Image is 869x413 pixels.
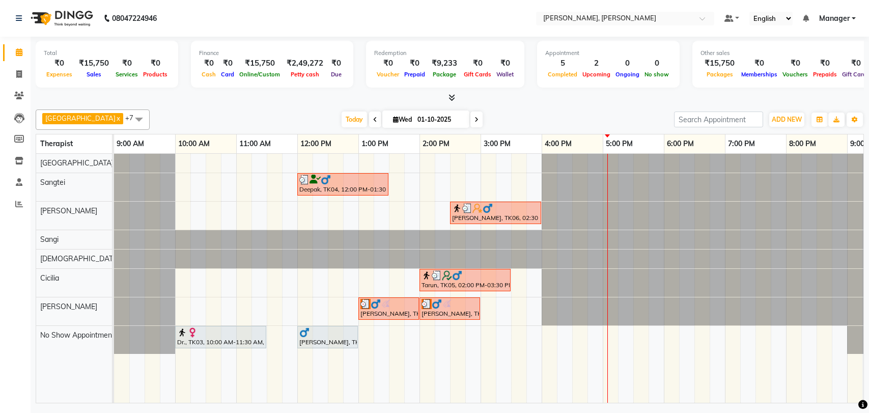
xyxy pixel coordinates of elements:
[113,71,141,78] span: Services
[725,136,758,151] a: 7:00 PM
[664,136,696,151] a: 6:00 PM
[374,49,516,58] div: Redemption
[40,139,73,148] span: Therapist
[40,331,115,340] span: No Show Appointment
[780,71,810,78] span: Vouchers
[199,49,345,58] div: Finance
[26,4,96,33] img: logo
[580,71,613,78] span: Upcoming
[327,58,345,69] div: ₹0
[545,58,580,69] div: 5
[75,58,113,69] div: ₹15,750
[176,136,212,151] a: 10:00 AM
[494,71,516,78] span: Wallet
[451,203,540,223] div: [PERSON_NAME], TK06, 02:30 PM-04:00 PM, Deep Tissue Therapy (90)
[603,136,635,151] a: 5:00 PM
[704,71,736,78] span: Packages
[421,299,479,318] div: [PERSON_NAME], TK01, 02:00 PM-03:00 PM, Balinese Therapy (60)
[328,71,344,78] span: Due
[642,58,671,69] div: 0
[283,58,327,69] div: ₹2,49,272
[125,114,141,122] span: +7
[218,58,237,69] div: ₹0
[44,71,75,78] span: Expenses
[298,175,387,194] div: Deepak, TK04, 12:00 PM-01:30 PM, Balinese Therapy (90)
[739,71,780,78] span: Memberships
[402,71,428,78] span: Prepaid
[421,270,510,290] div: Tarun, TK05, 02:00 PM-03:30 PM, Aroma Therapy (90)
[40,158,114,168] span: [GEOGRAPHIC_DATA]
[420,136,452,151] a: 2:00 PM
[40,254,120,263] span: [DEMOGRAPHIC_DATA]
[739,58,780,69] div: ₹0
[298,327,357,347] div: [PERSON_NAME], TK02, 12:00 PM-01:00 PM, Swedish Therapy (60)
[237,58,283,69] div: ₹15,750
[112,4,157,33] b: 08047224946
[542,136,574,151] a: 4:00 PM
[461,71,494,78] span: Gift Cards
[342,112,367,127] span: Today
[84,71,104,78] span: Sales
[114,136,147,151] a: 9:00 AM
[545,71,580,78] span: Completed
[674,112,763,127] input: Search Appointment
[374,58,402,69] div: ₹0
[298,136,334,151] a: 12:00 PM
[40,178,65,187] span: Sangtei
[613,58,642,69] div: 0
[40,206,97,215] span: [PERSON_NAME]
[810,58,839,69] div: ₹0
[116,114,120,122] a: x
[700,58,739,69] div: ₹15,750
[40,273,59,283] span: Cicilia
[819,13,850,24] span: Manager
[810,71,839,78] span: Prepaids
[780,58,810,69] div: ₹0
[199,71,218,78] span: Cash
[237,71,283,78] span: Online/Custom
[787,136,819,151] a: 8:00 PM
[642,71,671,78] span: No show
[40,302,97,311] span: [PERSON_NAME]
[494,58,516,69] div: ₹0
[461,58,494,69] div: ₹0
[430,71,459,78] span: Package
[176,327,265,347] div: Dr., TK03, 10:00 AM-11:30 AM, Swedish Therapy (90)
[772,116,802,123] span: ADD NEW
[613,71,642,78] span: Ongoing
[199,58,218,69] div: ₹0
[113,58,141,69] div: ₹0
[390,116,414,123] span: Wed
[580,58,613,69] div: 2
[374,71,402,78] span: Voucher
[769,113,804,127] button: ADD NEW
[141,71,170,78] span: Products
[44,58,75,69] div: ₹0
[545,49,671,58] div: Appointment
[359,136,391,151] a: 1:00 PM
[428,58,461,69] div: ₹9,233
[359,299,418,318] div: [PERSON_NAME], TK01, 01:00 PM-02:00 PM, Aroma Therapy(60)
[414,112,465,127] input: 2025-10-01
[288,71,322,78] span: Petty cash
[44,49,170,58] div: Total
[237,136,273,151] a: 11:00 AM
[481,136,513,151] a: 3:00 PM
[402,58,428,69] div: ₹0
[141,58,170,69] div: ₹0
[40,235,59,244] span: Sangi
[218,71,237,78] span: Card
[45,114,116,122] span: [GEOGRAPHIC_DATA]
